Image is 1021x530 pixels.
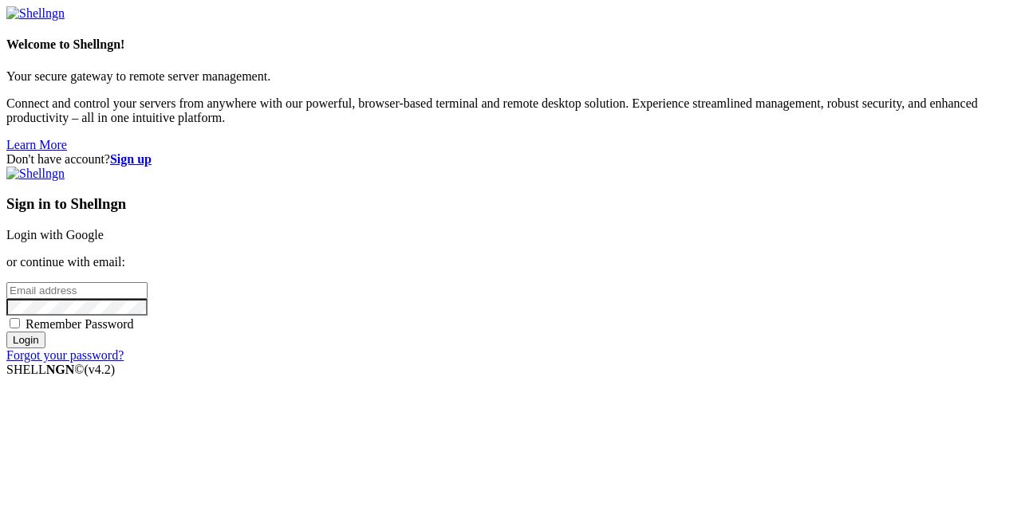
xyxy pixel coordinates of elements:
span: Remember Password [26,317,134,331]
p: Your secure gateway to remote server management. [6,69,1015,84]
span: SHELL © [6,363,115,376]
a: Learn More [6,138,67,151]
h4: Welcome to Shellngn! [6,37,1015,52]
a: Sign up [110,152,152,166]
input: Login [6,332,45,348]
img: Shellngn [6,6,65,21]
p: or continue with email: [6,255,1015,269]
a: Login with Google [6,228,104,241]
div: Don't have account? [6,152,1015,167]
span: 4.2.0 [85,363,116,376]
input: Email address [6,282,148,299]
p: Connect and control your servers from anywhere with our powerful, browser-based terminal and remo... [6,96,1015,125]
input: Remember Password [10,318,20,328]
h3: Sign in to Shellngn [6,195,1015,213]
img: Shellngn [6,167,65,181]
b: NGN [46,363,75,376]
a: Forgot your password? [6,348,124,362]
